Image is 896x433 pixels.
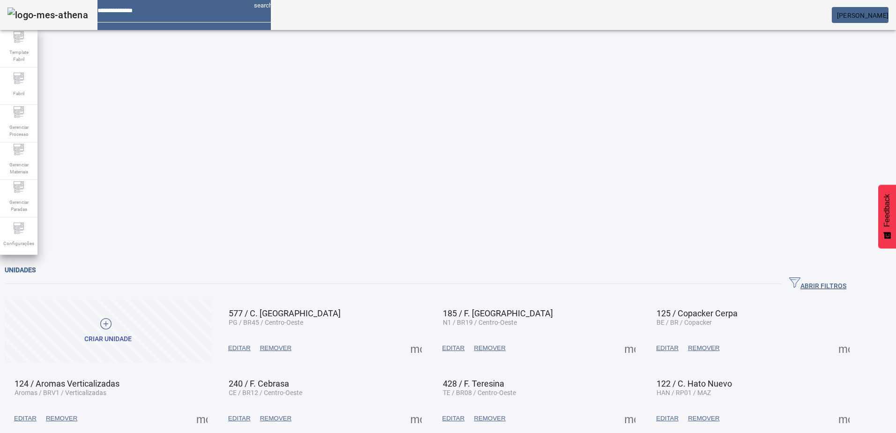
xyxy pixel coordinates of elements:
span: CE / BR12 / Centro-Oeste [229,389,302,396]
span: REMOVER [260,414,291,423]
button: Mais [621,410,638,427]
span: HAN / RP01 / MAZ [657,389,711,396]
span: Gerenciar Paradas [5,196,33,216]
span: PG / BR45 / Centro-Oeste [229,319,303,326]
button: EDITAR [438,340,470,357]
span: Template Fabril [5,46,33,66]
button: EDITAR [651,410,683,427]
button: Feedback - Mostrar pesquisa [878,185,896,248]
span: REMOVER [260,343,291,353]
button: Mais [408,340,425,357]
span: REMOVER [688,414,719,423]
span: 124 / Aromas Verticalizadas [15,379,119,388]
span: N1 / BR19 / Centro-Oeste [443,319,517,326]
span: REMOVER [474,343,505,353]
span: REMOVER [46,414,77,423]
span: Aromas / BRV1 / Verticalizadas [15,389,106,396]
button: REMOVER [255,340,296,357]
span: 240 / F. Cebrasa [229,379,289,388]
span: ABRIR FILTROS [789,277,846,291]
img: logo-mes-athena [7,7,88,22]
span: 577 / C. [GEOGRAPHIC_DATA] [229,308,341,318]
button: EDITAR [438,410,470,427]
span: Feedback [883,194,891,227]
button: REMOVER [255,410,296,427]
button: Mais [408,410,425,427]
span: Configurações [0,237,37,250]
button: Mais [836,340,852,357]
button: EDITAR [224,340,255,357]
span: EDITAR [228,343,251,353]
button: ABRIR FILTROS [782,276,854,292]
span: BE / BR / Copacker [657,319,712,326]
span: EDITAR [442,343,465,353]
span: Gerenciar Materiais [5,158,33,178]
button: Mais [621,340,638,357]
span: EDITAR [14,414,37,423]
span: Unidades [5,266,36,274]
span: Gerenciar Processo [5,121,33,141]
button: Mais [194,410,210,427]
span: 122 / C. Hato Nuevo [657,379,732,388]
span: EDITAR [228,414,251,423]
button: EDITAR [224,410,255,427]
span: REMOVER [688,343,719,353]
span: EDITAR [442,414,465,423]
button: Criar unidade [5,299,212,363]
span: REMOVER [474,414,505,423]
button: Mais [836,410,852,427]
div: Criar unidade [84,335,132,344]
span: 428 / F. Teresina [443,379,504,388]
button: REMOVER [683,340,724,357]
span: 125 / Copacker Cerpa [657,308,738,318]
button: REMOVER [469,410,510,427]
span: Fabril [10,87,27,100]
span: 185 / F. [GEOGRAPHIC_DATA] [443,308,553,318]
button: REMOVER [683,410,724,427]
span: EDITAR [656,414,679,423]
button: REMOVER [41,410,82,427]
span: TE / BR08 / Centro-Oeste [443,389,516,396]
button: REMOVER [469,340,510,357]
span: EDITAR [656,343,679,353]
span: [PERSON_NAME] [837,12,889,19]
button: EDITAR [9,410,41,427]
button: EDITAR [651,340,683,357]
